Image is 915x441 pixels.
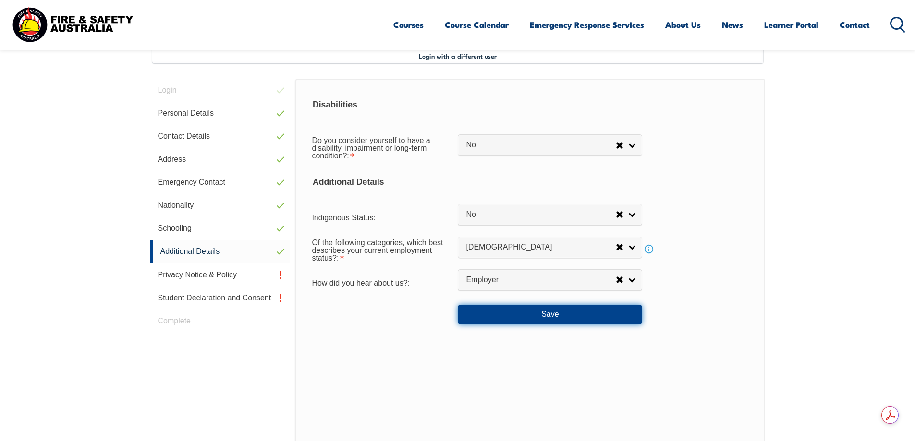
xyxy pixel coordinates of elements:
[150,125,291,148] a: Contact Details
[312,238,443,262] span: Of the following categories, which best describes your current employment status?:
[393,12,424,37] a: Courses
[458,305,642,324] button: Save
[150,194,291,217] a: Nationality
[445,12,509,37] a: Course Calendar
[150,240,291,263] a: Additional Details
[530,12,644,37] a: Emergency Response Services
[466,140,616,150] span: No
[840,12,870,37] a: Contact
[312,279,410,287] span: How did you hear about us?:
[304,93,756,117] div: Disabilities
[150,171,291,194] a: Emergency Contact
[466,275,616,285] span: Employer
[304,170,756,194] div: Additional Details
[665,12,701,37] a: About Us
[150,217,291,240] a: Schooling
[722,12,743,37] a: News
[304,130,458,165] div: Do you consider yourself to have a disability, impairment or long-term condition? is required.
[304,232,458,266] div: Of the following categories, which best describes your current employment status? is required.
[150,286,291,310] a: Student Declaration and Consent
[466,210,616,220] span: No
[312,136,430,160] span: Do you consider yourself to have a disability, impairment or long-term condition?:
[150,148,291,171] a: Address
[150,102,291,125] a: Personal Details
[642,242,656,256] a: Info
[419,52,497,60] span: Login with a different user
[466,242,616,252] span: [DEMOGRAPHIC_DATA]
[764,12,818,37] a: Learner Portal
[312,214,376,222] span: Indigenous Status:
[150,263,291,286] a: Privacy Notice & Policy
